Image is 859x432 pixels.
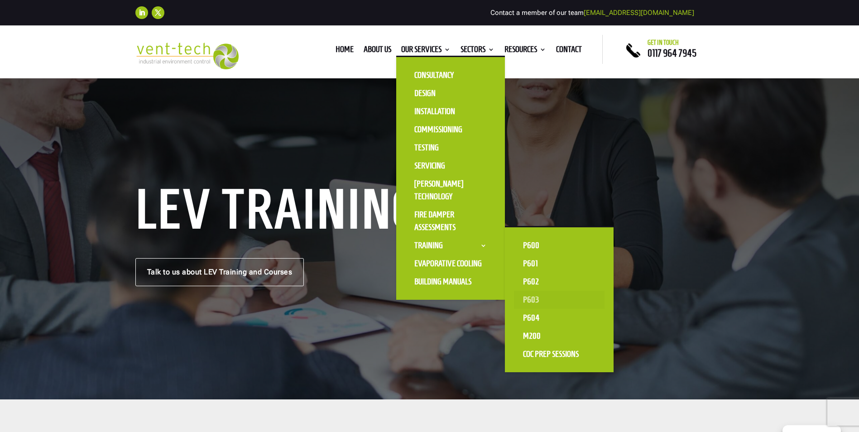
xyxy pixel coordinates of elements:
[504,46,546,56] a: Resources
[405,273,496,291] a: Building Manuals
[135,187,430,235] h1: LEV Training Courses
[405,84,496,102] a: Design
[405,236,496,254] a: Training
[461,46,494,56] a: Sectors
[405,66,496,84] a: Consultancy
[514,236,605,254] a: P600
[514,309,605,327] a: P604
[135,6,148,19] a: Follow on LinkedIn
[490,9,694,17] span: Contact a member of our team
[648,39,679,46] span: Get in touch
[364,46,391,56] a: About us
[514,273,605,291] a: P602
[514,291,605,309] a: P603
[405,175,496,206] a: [PERSON_NAME] Technology
[401,46,451,56] a: Our Services
[514,254,605,273] a: P601
[135,258,304,286] a: Talk to us about LEV Training and Courses
[405,157,496,175] a: Servicing
[135,43,239,69] img: 2023-09-27T08_35_16.549ZVENT-TECH---Clear-background
[405,120,496,139] a: Commissioning
[514,327,605,345] a: M200
[514,345,605,363] a: CoC Prep Sessions
[405,254,496,273] a: Evaporative Cooling
[405,139,496,157] a: Testing
[556,46,582,56] a: Contact
[336,46,354,56] a: Home
[584,9,694,17] a: [EMAIL_ADDRESS][DOMAIN_NAME]
[405,102,496,120] a: Installation
[152,6,164,19] a: Follow on X
[405,206,496,236] a: Fire Damper Assessments
[648,48,696,58] a: 0117 964 7945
